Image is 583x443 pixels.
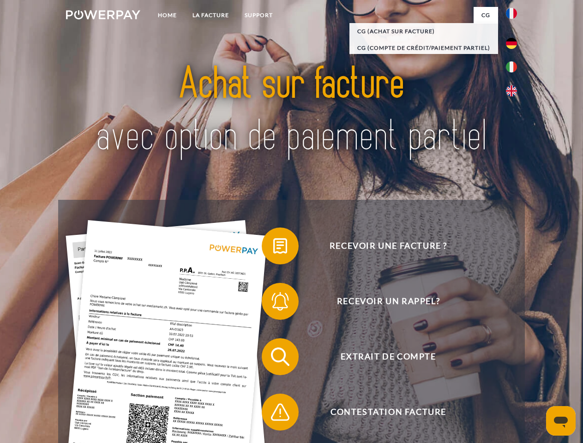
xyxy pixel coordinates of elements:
[546,406,576,436] iframe: Bouton de lancement de la fenêtre de messagerie
[275,227,501,264] span: Recevoir une facture ?
[275,283,501,320] span: Recevoir un rappel?
[185,7,237,24] a: LA FACTURE
[269,290,292,313] img: qb_bell.svg
[237,7,281,24] a: Support
[262,283,502,320] button: Recevoir un rappel?
[262,227,502,264] button: Recevoir une facture ?
[275,394,501,431] span: Contestation Facture
[506,38,517,49] img: de
[262,394,502,431] button: Contestation Facture
[150,7,185,24] a: Home
[275,338,501,375] span: Extrait de compte
[349,23,498,40] a: CG (achat sur facture)
[474,7,498,24] a: CG
[66,10,140,19] img: logo-powerpay-white.svg
[88,44,495,177] img: title-powerpay_fr.svg
[269,401,292,424] img: qb_warning.svg
[269,234,292,257] img: qb_bill.svg
[262,338,502,375] button: Extrait de compte
[506,85,517,96] img: en
[349,40,498,56] a: CG (Compte de crédit/paiement partiel)
[506,8,517,19] img: fr
[506,61,517,72] img: it
[269,345,292,368] img: qb_search.svg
